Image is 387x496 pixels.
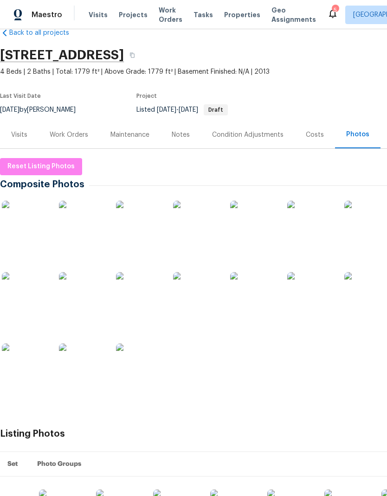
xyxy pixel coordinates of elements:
[157,107,176,113] span: [DATE]
[332,6,338,15] div: 5
[159,6,182,24] span: Work Orders
[11,130,27,140] div: Visits
[50,130,88,140] div: Work Orders
[124,47,141,64] button: Copy Address
[306,130,324,140] div: Costs
[224,10,260,19] span: Properties
[136,93,157,99] span: Project
[7,161,75,172] span: Reset Listing Photos
[172,130,190,140] div: Notes
[157,107,198,113] span: -
[179,107,198,113] span: [DATE]
[110,130,149,140] div: Maintenance
[346,130,369,139] div: Photos
[205,107,227,113] span: Draft
[136,107,228,113] span: Listed
[119,10,148,19] span: Projects
[32,10,62,19] span: Maestro
[89,10,108,19] span: Visits
[271,6,316,24] span: Geo Assignments
[212,130,284,140] div: Condition Adjustments
[193,12,213,18] span: Tasks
